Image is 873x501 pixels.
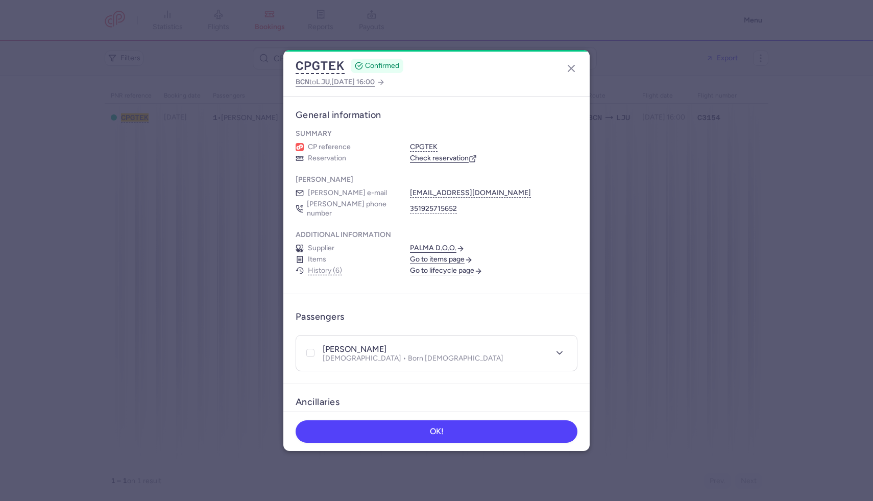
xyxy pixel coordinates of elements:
span: to , [296,76,375,88]
button: OK! [296,420,577,443]
button: CPGTEK [296,58,345,74]
button: [EMAIL_ADDRESS][DOMAIN_NAME] [410,188,531,198]
a: PALMA D.O.O. [410,244,465,253]
p: [DEMOGRAPHIC_DATA] • Born [DEMOGRAPHIC_DATA] [323,354,503,363]
span: Reservation [308,154,346,163]
span: Items [308,255,326,264]
a: Go to items page [410,255,473,264]
span: CONFIRMED [365,61,399,71]
h3: Passengers [296,311,345,323]
h4: Additional information [296,230,391,240]
span: [PERSON_NAME] e-mail [308,188,387,198]
span: LJU [316,78,330,86]
span: [DATE] 16:00 [331,78,375,86]
button: 351925715652 [410,204,457,213]
span: CP reference [308,142,351,152]
a: BCNtoLJU,[DATE] 16:00 [296,76,385,88]
button: History (6) [308,267,342,275]
a: Go to lifecycle page [410,266,482,275]
h3: General information [296,109,577,121]
span: OK! [430,427,444,436]
h3: Ancillaries [296,396,577,408]
h4: [PERSON_NAME] [296,175,353,184]
figure: 1L airline logo [296,143,304,151]
a: Check reservation [410,154,477,163]
button: CPGTEK [410,142,438,152]
span: BCN [296,78,309,86]
span: [PERSON_NAME] phone number [307,200,398,218]
span: Supplier [308,244,334,253]
h4: Summary [296,129,332,138]
h4: [PERSON_NAME] [323,344,386,354]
